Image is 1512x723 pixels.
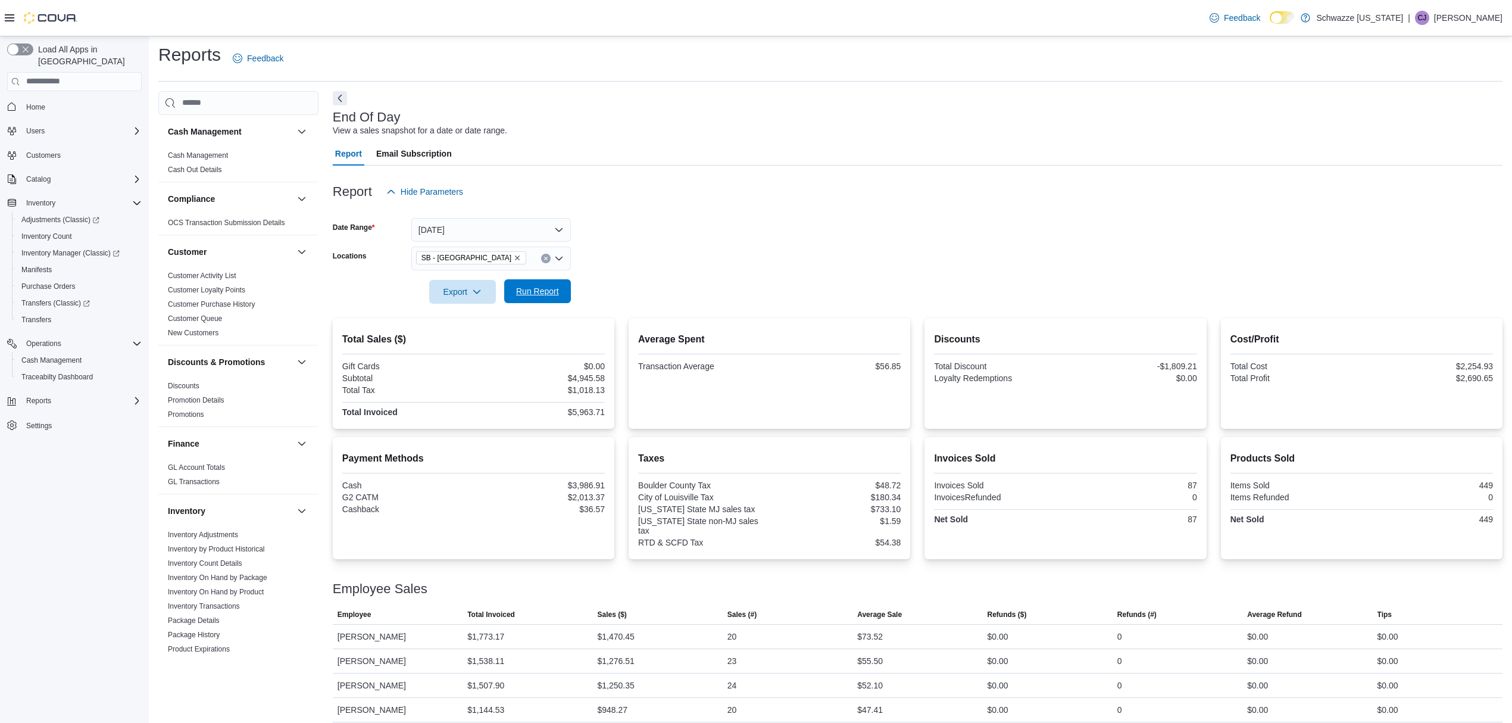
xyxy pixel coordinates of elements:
button: Inventory [21,196,60,210]
div: Cash Management [158,148,318,182]
button: Customer [295,245,309,259]
h3: End Of Day [333,110,401,124]
div: Discounts & Promotions [158,379,318,426]
span: Cash Management [168,151,228,160]
h2: Products Sold [1230,451,1493,466]
div: $0.00 [1377,678,1398,693]
h2: Average Spent [638,332,901,347]
span: Sales ($) [597,610,626,619]
a: Product Expirations [168,645,230,653]
span: GL Transactions [168,477,220,487]
a: GL Transactions [168,478,220,486]
a: Feedback [1205,6,1265,30]
span: Average Sale [857,610,902,619]
span: Export [436,280,489,304]
div: 20 [727,629,737,644]
a: Cash Out Details [168,166,222,174]
h2: Total Sales ($) [342,332,605,347]
h2: Payment Methods [342,451,605,466]
a: Inventory On Hand by Product [168,588,264,596]
a: Inventory Count [17,229,77,244]
span: Operations [21,336,142,351]
span: Promotions [168,410,204,419]
div: [US_STATE] State non-MJ sales tax [638,516,767,535]
span: CJ [1418,11,1427,25]
label: Date Range [333,223,375,232]
h3: Employee Sales [333,582,427,596]
strong: Total Invoiced [342,407,398,417]
span: Employee [338,610,371,619]
div: Cashback [342,504,471,514]
div: Customer [158,269,318,345]
span: Promotion Details [168,395,224,405]
span: Load All Apps in [GEOGRAPHIC_DATA] [33,43,142,67]
div: 87 [1068,515,1197,524]
span: Customers [21,148,142,163]
div: $0.00 [1377,703,1398,717]
button: Transfers [12,311,146,328]
span: Package History [168,630,220,640]
div: Gift Cards [342,361,471,371]
div: $0.00 [988,654,1008,668]
div: $0.00 [1247,654,1268,668]
strong: Net Sold [934,515,968,524]
div: $5,963.71 [476,407,605,417]
span: Inventory Adjustments [168,530,238,540]
span: Settings [21,417,142,432]
button: Finance [295,437,309,451]
div: Invoices Sold [934,481,1063,490]
span: Tips [1377,610,1392,619]
div: 0 [1068,493,1197,502]
a: Customer Queue [168,314,222,323]
div: $54.38 [772,538,901,547]
img: Cova [24,12,77,24]
div: $1,276.51 [597,654,634,668]
span: Report [335,142,362,166]
button: Users [21,124,49,138]
button: Run Report [504,279,571,303]
div: $36.57 [476,504,605,514]
button: Operations [2,335,146,352]
div: $1.59 [772,516,901,526]
span: Inventory [26,198,55,208]
div: $73.52 [857,629,883,644]
span: Refunds (#) [1117,610,1157,619]
div: $180.34 [772,493,901,502]
a: OCS Transaction Submission Details [168,219,285,227]
button: Finance [168,438,292,450]
span: Inventory [21,196,142,210]
span: Inventory On Hand by Product [168,587,264,597]
div: -$1,809.21 [1068,361,1197,371]
span: SB - [GEOGRAPHIC_DATA] [421,252,511,264]
div: $0.00 [1247,678,1268,693]
a: Inventory Adjustments [168,531,238,539]
button: Compliance [295,192,309,206]
span: Manifests [21,265,52,275]
div: $1,470.45 [597,629,634,644]
div: $1,018.13 [476,385,605,395]
span: Inventory Transactions [168,602,240,611]
button: Cash Management [168,126,292,138]
div: $0.00 [476,361,605,371]
a: Customers [21,148,65,163]
div: Total Discount [934,361,1063,371]
span: Adjustments (Classic) [21,215,99,225]
button: Inventory Count [12,228,146,245]
span: Feedback [247,52,283,64]
button: Reports [2,392,146,409]
a: Transfers (Classic) [17,296,95,310]
a: Adjustments (Classic) [17,213,104,227]
span: Users [26,126,45,136]
span: Inventory by Product Historical [168,544,265,554]
a: Home [21,100,50,114]
span: Users [21,124,142,138]
div: $1,507.90 [467,678,504,693]
a: Settings [21,419,57,433]
div: [PERSON_NAME] [333,625,463,649]
span: New Customers [168,328,218,338]
span: Cash Management [17,353,142,367]
a: Inventory Count Details [168,559,242,568]
p: [PERSON_NAME] [1434,11,1502,25]
span: Customer Purchase History [168,300,255,309]
span: Reports [21,394,142,408]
